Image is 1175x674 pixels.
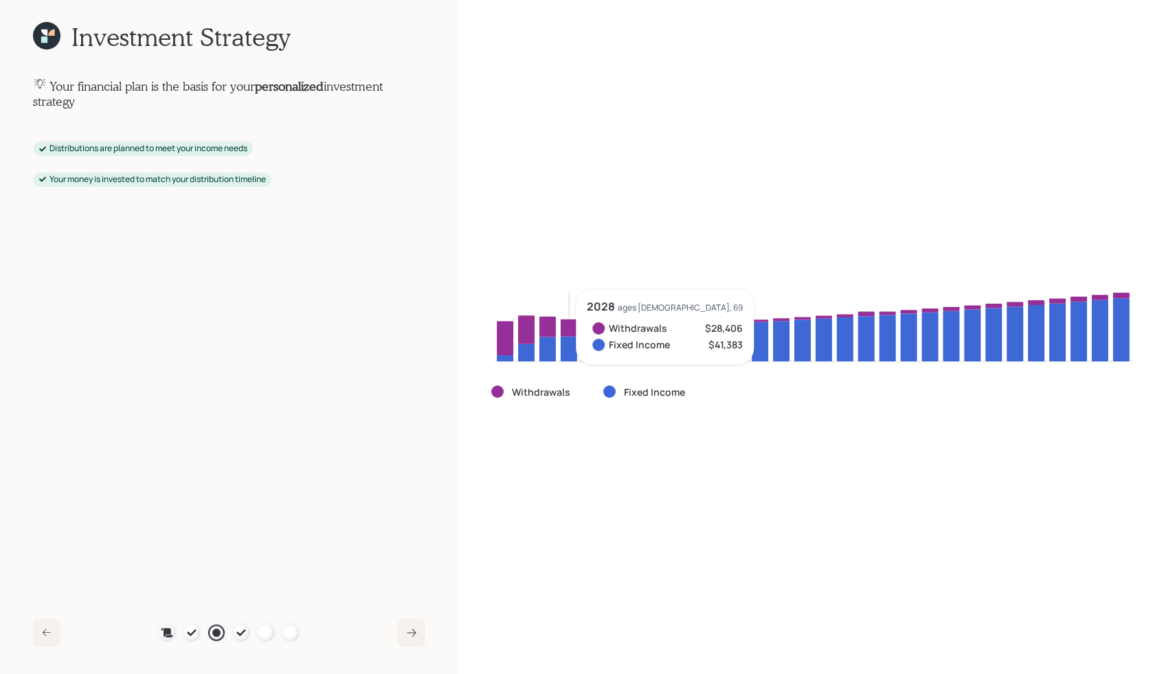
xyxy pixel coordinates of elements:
h4: Your financial plan is the basis for your investment strategy [33,77,425,109]
label: Withdrawals [512,385,570,399]
div: Your money is invested to match your distribution timeline [38,174,266,186]
label: Fixed Income [624,385,685,399]
div: Distributions are planned to meet your income needs [38,143,247,155]
h1: Investment Strategy [71,22,290,52]
b: personalized [255,78,324,93]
